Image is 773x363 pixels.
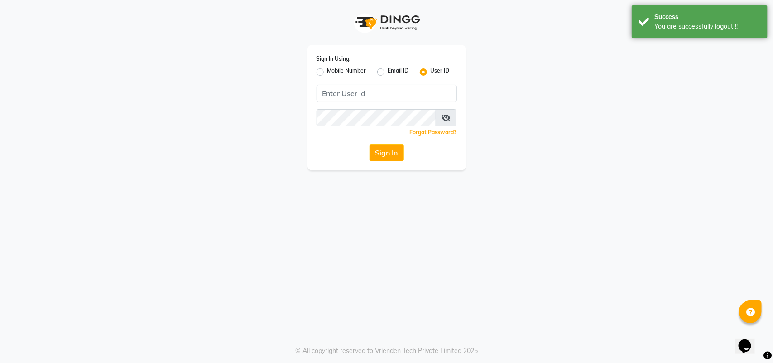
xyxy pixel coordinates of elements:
[327,67,366,77] label: Mobile Number
[317,109,436,126] input: Username
[350,9,423,36] img: logo1.svg
[317,55,351,63] label: Sign In Using:
[654,12,761,22] div: Success
[654,22,761,31] div: You are successfully logout !!
[370,144,404,161] button: Sign In
[431,67,450,77] label: User ID
[388,67,409,77] label: Email ID
[317,85,457,102] input: Username
[410,129,457,136] a: Forgot Password?
[735,327,764,354] iframe: chat widget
